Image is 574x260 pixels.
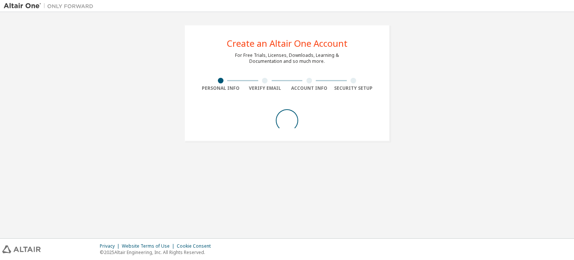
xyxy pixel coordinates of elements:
[235,52,339,64] div: For Free Trials, Licenses, Downloads, Learning & Documentation and so much more.
[243,85,287,91] div: Verify Email
[122,243,177,249] div: Website Terms of Use
[287,85,331,91] div: Account Info
[198,85,243,91] div: Personal Info
[331,85,376,91] div: Security Setup
[177,243,215,249] div: Cookie Consent
[2,245,41,253] img: altair_logo.svg
[4,2,97,10] img: Altair One
[100,243,122,249] div: Privacy
[227,39,348,48] div: Create an Altair One Account
[100,249,215,256] p: © 2025 Altair Engineering, Inc. All Rights Reserved.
